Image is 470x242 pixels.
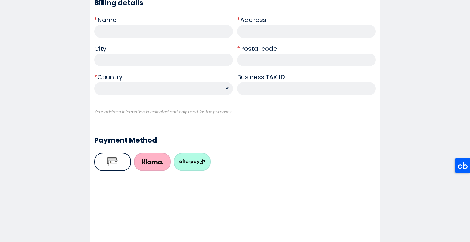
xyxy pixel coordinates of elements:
div: Name [94,15,233,25]
h3: Payment Method [94,136,376,145]
span: Your address information is collected and only used for tax purposes. [94,109,233,115]
div: Address [237,15,376,25]
div: Postal code [237,44,376,54]
div: City [94,44,233,54]
div: Business TAX ID [237,73,376,82]
div: Country [94,73,233,82]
